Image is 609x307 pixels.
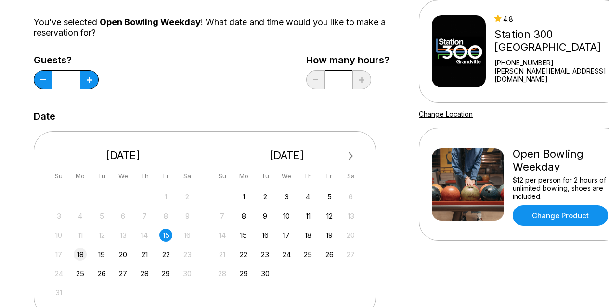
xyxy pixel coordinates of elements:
div: Choose Tuesday, September 16th, 2025 [259,229,272,242]
div: Choose Friday, August 22nd, 2025 [159,248,172,261]
div: Not available Sunday, August 31st, 2025 [52,286,65,299]
div: Choose Thursday, September 25th, 2025 [301,248,314,261]
div: Sa [344,170,357,183]
div: Not available Sunday, September 28th, 2025 [216,267,229,280]
div: Choose Friday, September 19th, 2025 [323,229,336,242]
div: Not available Thursday, August 7th, 2025 [138,209,151,222]
div: You’ve selected ! What date and time would you like to make a reservation for? [34,17,389,38]
div: Not available Friday, August 1st, 2025 [159,190,172,203]
div: Fr [159,170,172,183]
img: Station 300 Grandville [432,15,486,87]
div: Choose Thursday, August 21st, 2025 [138,248,151,261]
div: Choose Wednesday, September 17th, 2025 [280,229,293,242]
div: Choose Tuesday, August 19th, 2025 [95,248,108,261]
div: [DATE] [212,149,362,162]
div: Choose Tuesday, August 26th, 2025 [95,267,108,280]
div: We [117,170,130,183]
div: Not available Friday, August 8th, 2025 [159,209,172,222]
div: Not available Sunday, September 14th, 2025 [216,229,229,242]
div: Not available Saturday, August 23rd, 2025 [181,248,194,261]
div: Not available Sunday, August 10th, 2025 [52,229,65,242]
div: Choose Monday, September 22nd, 2025 [237,248,250,261]
div: Choose Wednesday, August 20th, 2025 [117,248,130,261]
button: Next Month [343,148,359,164]
div: Choose Friday, August 15th, 2025 [159,229,172,242]
div: Choose Friday, September 5th, 2025 [323,190,336,203]
div: Choose Thursday, September 18th, 2025 [301,229,314,242]
div: month 2025-09 [215,189,359,280]
div: Not available Sunday, September 7th, 2025 [216,209,229,222]
div: Not available Saturday, September 6th, 2025 [344,190,357,203]
div: Choose Monday, August 18th, 2025 [74,248,87,261]
div: Not available Tuesday, August 12th, 2025 [95,229,108,242]
label: Date [34,111,55,122]
div: Not available Wednesday, August 13th, 2025 [117,229,130,242]
div: Choose Friday, September 26th, 2025 [323,248,336,261]
div: Not available Thursday, August 14th, 2025 [138,229,151,242]
div: Choose Tuesday, September 23rd, 2025 [259,248,272,261]
div: Mo [74,170,87,183]
div: Sa [181,170,194,183]
div: Not available Saturday, September 27th, 2025 [344,248,357,261]
a: Change Location [419,110,473,118]
div: Choose Tuesday, September 30th, 2025 [259,267,272,280]
a: Change Product [513,205,608,226]
div: Su [52,170,65,183]
div: Not available Sunday, August 3rd, 2025 [52,209,65,222]
div: Choose Wednesday, August 27th, 2025 [117,267,130,280]
div: Not available Saturday, September 13th, 2025 [344,209,357,222]
div: Not available Sunday, August 24th, 2025 [52,267,65,280]
div: Choose Monday, September 29th, 2025 [237,267,250,280]
div: Choose Thursday, August 28th, 2025 [138,267,151,280]
div: We [280,170,293,183]
div: Not available Saturday, August 30th, 2025 [181,267,194,280]
div: Choose Wednesday, September 24th, 2025 [280,248,293,261]
div: Not available Saturday, August 2nd, 2025 [181,190,194,203]
div: Not available Saturday, August 16th, 2025 [181,229,194,242]
span: Open Bowling Weekday [100,17,201,27]
div: Not available Sunday, September 21st, 2025 [216,248,229,261]
div: Choose Tuesday, September 2nd, 2025 [259,190,272,203]
div: Choose Monday, September 8th, 2025 [237,209,250,222]
div: Choose Thursday, September 4th, 2025 [301,190,314,203]
label: Guests? [34,55,99,65]
div: Th [301,170,314,183]
div: Choose Tuesday, September 9th, 2025 [259,209,272,222]
div: Not available Monday, August 4th, 2025 [74,209,87,222]
div: [DATE] [49,149,198,162]
div: Not available Wednesday, August 6th, 2025 [117,209,130,222]
div: month 2025-08 [51,189,195,299]
div: Fr [323,170,336,183]
div: Mo [237,170,250,183]
div: Choose Thursday, September 11th, 2025 [301,209,314,222]
div: Not available Tuesday, August 5th, 2025 [95,209,108,222]
div: Choose Monday, September 1st, 2025 [237,190,250,203]
div: Choose Wednesday, September 10th, 2025 [280,209,293,222]
div: Not available Sunday, August 17th, 2025 [52,248,65,261]
div: Tu [259,170,272,183]
div: Tu [95,170,108,183]
div: Not available Saturday, September 20th, 2025 [344,229,357,242]
label: How many hours? [306,55,389,65]
div: Su [216,170,229,183]
div: Choose Friday, August 29th, 2025 [159,267,172,280]
div: Choose Wednesday, September 3rd, 2025 [280,190,293,203]
div: Choose Friday, September 12th, 2025 [323,209,336,222]
div: Not available Saturday, August 9th, 2025 [181,209,194,222]
img: Open Bowling Weekday [432,148,504,221]
div: Choose Monday, August 25th, 2025 [74,267,87,280]
div: Th [138,170,151,183]
div: Not available Monday, August 11th, 2025 [74,229,87,242]
div: Choose Monday, September 15th, 2025 [237,229,250,242]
